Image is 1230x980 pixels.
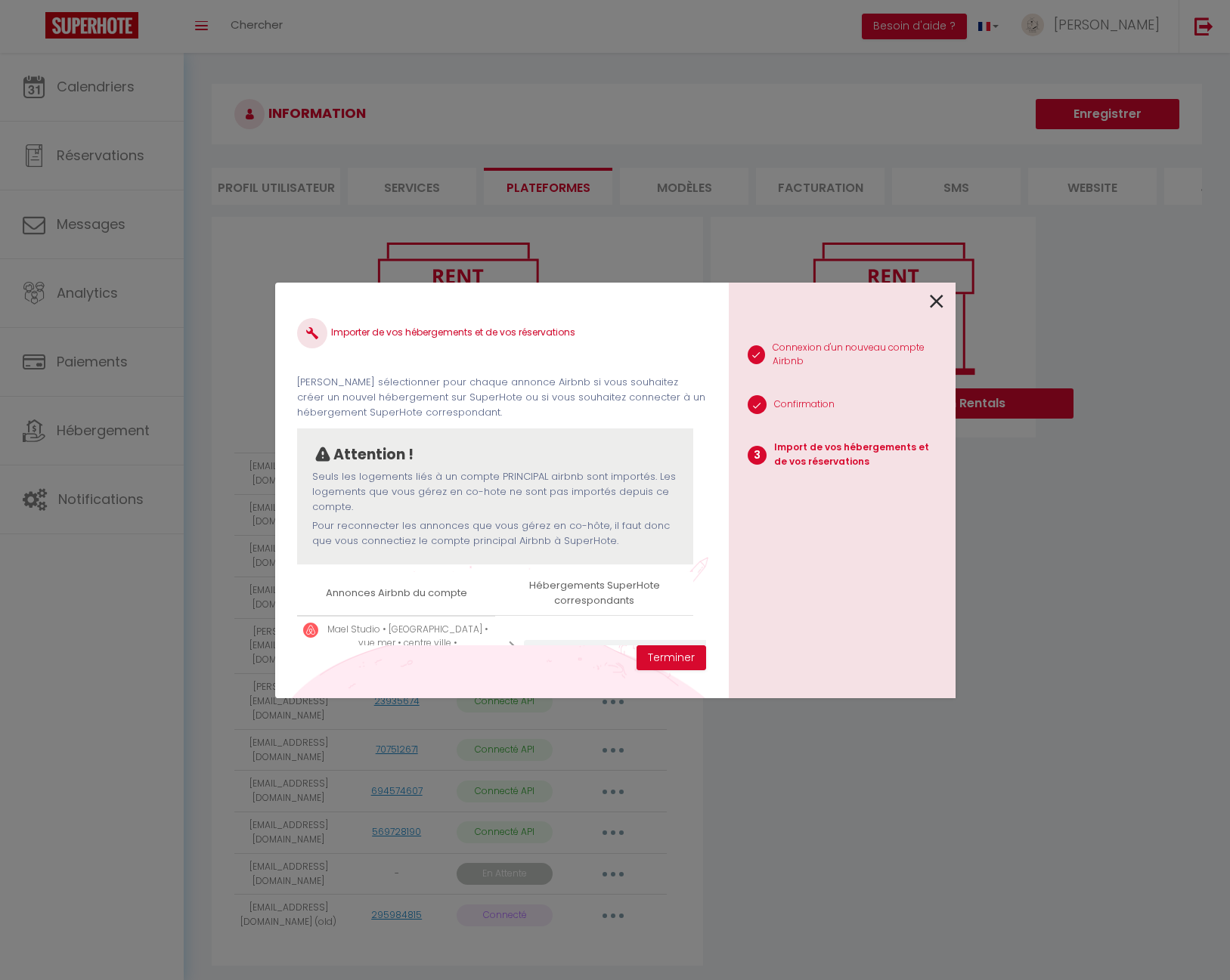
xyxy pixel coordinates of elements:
[297,572,495,615] th: Annonces Airbnb du compte
[495,572,693,615] th: Hébergements SuperHote correspondants
[774,441,943,469] p: Import de vos hébergements et de vos réservations
[12,6,57,51] button: Ouvrir le widget de chat LiveChat
[748,446,767,465] span: 3
[637,645,706,671] button: Terminer
[774,397,835,412] p: Confirmation
[1166,912,1219,969] iframe: Chat
[773,341,943,369] p: Connexion d'un nouveau compte Airbnb
[297,375,705,421] p: [PERSON_NAME] sélectionner pour chaque annonce Airbnb si vous souhaitez créer un nouvel hébergeme...
[297,318,705,348] h4: Importer de vos hébergements et de vos réservations
[312,518,678,549] p: Pour reconnecter les annonces que vous gérez en co-hôte, il faut donc que vous connectiez le comp...
[333,444,414,466] p: Attention !
[326,623,489,651] p: Mael Studio • [GEOGRAPHIC_DATA] • vue mer • centre ville •
[312,469,678,515] p: Seuls les logements liés à un compte PRINCIPAL airbnb sont importés. Les logements que vous gérez...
